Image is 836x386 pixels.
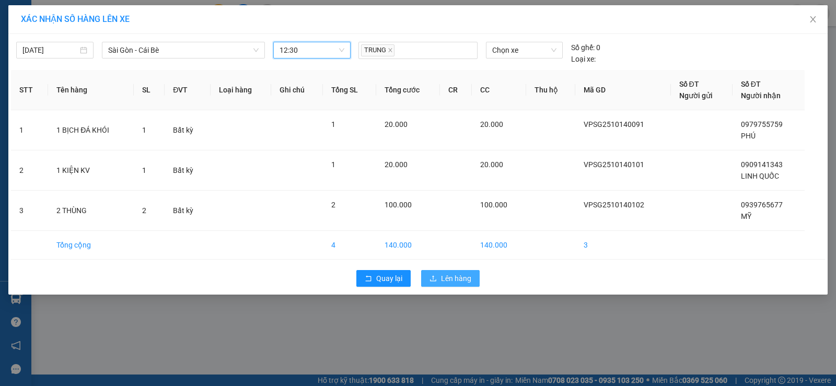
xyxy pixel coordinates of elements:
[741,91,781,100] span: Người nhận
[441,273,471,284] span: Lên hàng
[11,191,48,231] td: 3
[365,275,372,283] span: rollback
[741,80,761,88] span: Số ĐT
[271,70,322,110] th: Ghi chú
[11,70,48,110] th: STT
[323,70,376,110] th: Tổng SL
[571,42,595,53] span: Số ghế:
[421,270,480,287] button: uploadLên hàng
[11,110,48,150] td: 1
[134,70,165,110] th: SL
[429,275,437,283] span: upload
[385,201,412,209] span: 100.000
[356,270,411,287] button: rollbackQuay lại
[741,201,783,209] span: 0939765677
[741,160,783,169] span: 0909141343
[472,70,526,110] th: CC
[331,120,335,128] span: 1
[741,172,779,180] span: LINH QUỐC
[798,5,828,34] button: Close
[575,231,670,260] td: 3
[48,150,134,191] td: 1 KIỆN KV
[575,70,670,110] th: Mã GD
[165,191,210,231] td: Bất kỳ
[571,42,600,53] div: 0
[584,201,644,209] span: VPSG2510140102
[388,48,393,53] span: close
[331,160,335,169] span: 1
[584,160,644,169] span: VPSG2510140101
[480,201,507,209] span: 100.000
[22,44,78,56] input: 14/10/2025
[679,80,699,88] span: Số ĐT
[142,126,146,134] span: 1
[142,166,146,174] span: 1
[809,15,817,24] span: close
[376,70,440,110] th: Tổng cước
[376,273,402,284] span: Quay lại
[165,150,210,191] td: Bất kỳ
[165,70,210,110] th: ĐVT
[440,70,472,110] th: CR
[385,160,408,169] span: 20.000
[211,70,272,110] th: Loại hàng
[253,47,259,53] span: down
[571,53,596,65] span: Loại xe:
[48,110,134,150] td: 1 BỊCH ĐÁ KHÓI
[48,191,134,231] td: 2 THÙNG
[165,110,210,150] td: Bất kỳ
[323,231,376,260] td: 4
[480,120,503,128] span: 20.000
[679,91,713,100] span: Người gửi
[361,44,394,56] span: TRUNG
[526,70,576,110] th: Thu hộ
[108,42,259,58] span: Sài Gòn - Cái Bè
[472,231,526,260] td: 140.000
[48,70,134,110] th: Tên hàng
[48,231,134,260] td: Tổng cộng
[741,132,756,140] span: PHÚ
[280,42,344,58] span: 12:30
[385,120,408,128] span: 20.000
[21,14,130,24] span: XÁC NHẬN SỐ HÀNG LÊN XE
[584,120,644,128] span: VPSG2510140091
[142,206,146,215] span: 2
[11,150,48,191] td: 2
[331,201,335,209] span: 2
[376,231,440,260] td: 140.000
[741,120,783,128] span: 0979755759
[741,212,751,220] span: MỸ
[492,42,556,58] span: Chọn xe
[480,160,503,169] span: 20.000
